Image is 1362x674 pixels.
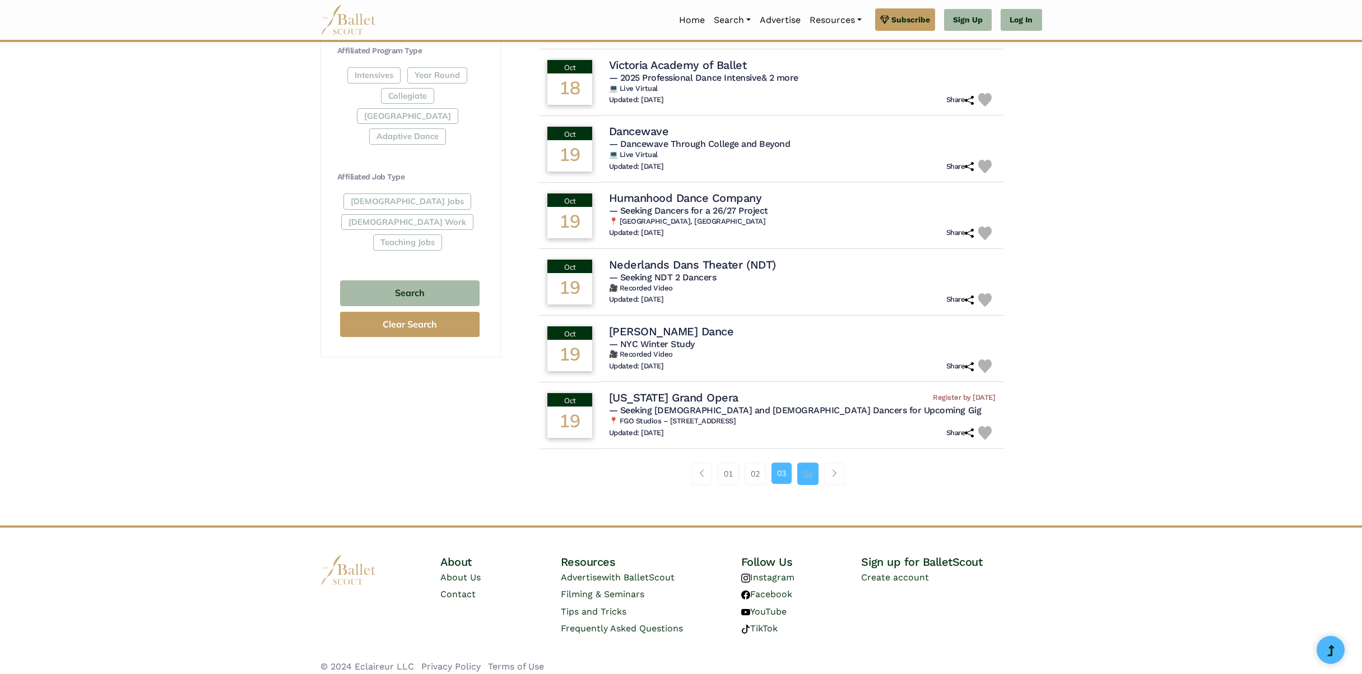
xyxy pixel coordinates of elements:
h6: 📍 FGO Studios – [STREET_ADDRESS] [609,417,996,426]
h6: Updated: [DATE] [609,362,664,371]
div: Oct [547,260,592,273]
h4: Affiliated Program Type [337,45,482,57]
img: youtube logo [741,608,750,617]
img: facebook logo [741,590,750,599]
img: instagram logo [741,574,750,583]
a: Frequently Asked Questions [561,623,683,634]
h4: Dancewave [609,124,669,139]
span: with BalletScout [602,572,675,583]
a: Instagram [741,572,794,583]
div: 19 [547,207,592,238]
h6: Share [946,362,974,371]
h4: Follow Us [741,555,862,569]
h6: Share [946,295,974,304]
h4: Victoria Academy of Ballet [609,58,747,72]
div: Oct [547,393,592,407]
div: 19 [547,273,592,304]
h6: Updated: [DATE] [609,95,664,105]
a: & 2 more [761,72,798,83]
h6: Share [946,95,974,105]
h4: About [440,555,561,569]
button: Clear Search [340,312,480,337]
a: Terms of Use [488,661,544,672]
a: Subscribe [875,8,935,31]
button: Search [340,280,480,307]
div: Oct [547,127,592,140]
a: Filming & Seminars [561,589,644,599]
span: — Dancewave Through College and Beyond [609,139,791,149]
span: — 2025 Professional Dance Intensive [609,72,798,83]
a: Facebook [741,589,792,599]
div: 19 [547,140,592,172]
a: Contact [440,589,476,599]
h6: Share [946,428,974,438]
div: Oct [547,326,592,340]
a: Home [675,8,709,32]
a: Sign Up [944,9,992,31]
a: YouTube [741,606,787,617]
span: — Seeking NDT 2 Dancers [609,272,717,283]
div: 19 [547,340,592,371]
h6: 💻 Live Virtual [609,150,996,160]
a: 02 [745,463,766,485]
h4: Humanhood Dance Company [609,191,762,205]
img: gem.svg [880,13,889,26]
span: Subscribe [891,13,930,26]
li: © 2024 Eclaireur LLC [320,659,414,674]
a: 03 [771,463,792,484]
h4: Nederlands Dans Theater (NDT) [609,257,776,272]
h4: [US_STATE] Grand Opera [609,390,738,405]
span: — Seeking Dancers for a 26/27 Project [609,205,768,216]
h6: Updated: [DATE] [609,295,664,304]
h4: Sign up for BalletScout [861,555,1042,569]
div: Oct [547,193,592,207]
h6: 🎥 Recorded Video [609,350,996,359]
a: Advertisewith BalletScout [561,572,675,583]
span: — Seeking [DEMOGRAPHIC_DATA] and [DEMOGRAPHIC_DATA] Dancers for Upcoming Gig [609,405,982,416]
a: Tips and Tricks [561,606,626,617]
img: tiktok logo [741,625,750,634]
h6: Updated: [DATE] [609,162,664,172]
div: 19 [547,407,592,438]
a: Privacy Policy [421,661,481,672]
a: Advertise [755,8,805,32]
a: Resources [805,8,866,32]
h4: Resources [561,555,741,569]
h6: Share [946,228,974,238]
div: Oct [547,60,592,73]
a: 04 [797,463,819,485]
h6: 💻 Live Virtual [609,84,996,94]
span: — NYC Winter Study [609,339,695,349]
a: About Us [440,572,481,583]
a: Log In [1001,9,1042,31]
h6: 📍 [GEOGRAPHIC_DATA], [GEOGRAPHIC_DATA] [609,217,996,227]
h4: [PERSON_NAME] Dance [609,324,734,339]
a: 01 [718,463,739,485]
h4: Affiliated Job Type [337,172,482,183]
nav: Page navigation example [692,463,850,485]
h6: 🎥 Recorded Video [609,284,996,293]
span: Register by [DATE] [933,393,995,403]
a: Search [709,8,755,32]
h6: Updated: [DATE] [609,228,664,238]
a: Create account [861,572,929,583]
img: logo [320,555,376,585]
a: TikTok [741,623,778,634]
h6: Updated: [DATE] [609,428,664,438]
h6: Share [946,162,974,172]
div: 18 [547,73,592,105]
